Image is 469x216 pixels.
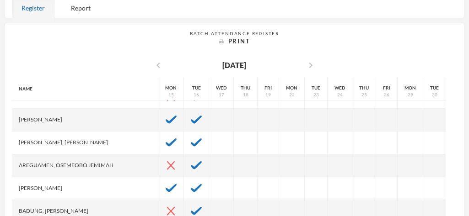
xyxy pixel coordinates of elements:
[190,31,279,36] span: Batch Attendance Register
[289,91,295,98] div: 22
[430,84,439,91] div: Tue
[12,109,158,132] div: [PERSON_NAME]
[265,91,271,98] div: 19
[228,37,250,45] span: Print
[12,177,158,200] div: [PERSON_NAME]
[408,91,413,98] div: 29
[432,91,437,98] div: 30
[313,91,319,98] div: 23
[312,84,320,91] div: Tue
[334,84,345,91] div: Wed
[168,91,174,98] div: 15
[222,60,246,71] div: [DATE]
[359,84,369,91] div: Thu
[12,154,158,177] div: Areguamen, Osemeobo Jemimah
[361,91,367,98] div: 25
[383,84,390,91] div: Fri
[219,91,224,98] div: 17
[241,84,250,91] div: Thu
[192,84,201,91] div: Tue
[194,91,199,98] div: 16
[153,60,164,71] i: chevron_left
[305,60,316,71] i: chevron_right
[384,91,389,98] div: 26
[12,78,158,100] div: Name
[12,132,158,154] div: [PERSON_NAME], [PERSON_NAME]
[216,84,226,91] div: Wed
[165,84,177,91] div: Mon
[404,84,416,91] div: Mon
[243,91,248,98] div: 18
[337,91,343,98] div: 24
[264,84,272,91] div: Fri
[286,84,297,91] div: Mon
